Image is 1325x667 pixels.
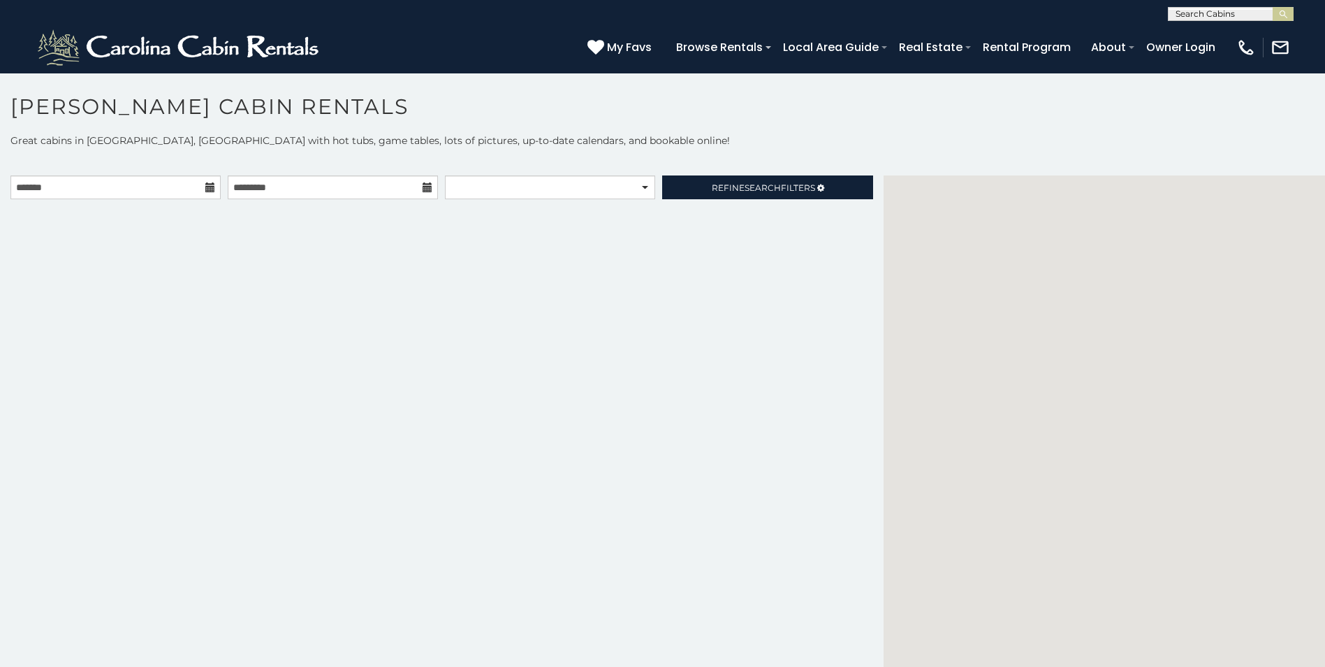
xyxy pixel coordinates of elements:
[1236,38,1256,57] img: phone-regular-white.png
[976,35,1078,59] a: Rental Program
[776,35,886,59] a: Local Area Guide
[669,35,770,59] a: Browse Rentals
[1271,38,1290,57] img: mail-regular-white.png
[35,27,325,69] img: White-1-2.png
[587,38,655,57] a: My Favs
[1139,35,1222,59] a: Owner Login
[1084,35,1133,59] a: About
[607,38,652,56] span: My Favs
[892,35,969,59] a: Real Estate
[745,182,781,193] span: Search
[662,175,872,199] a: RefineSearchFilters
[712,182,815,193] span: Refine Filters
